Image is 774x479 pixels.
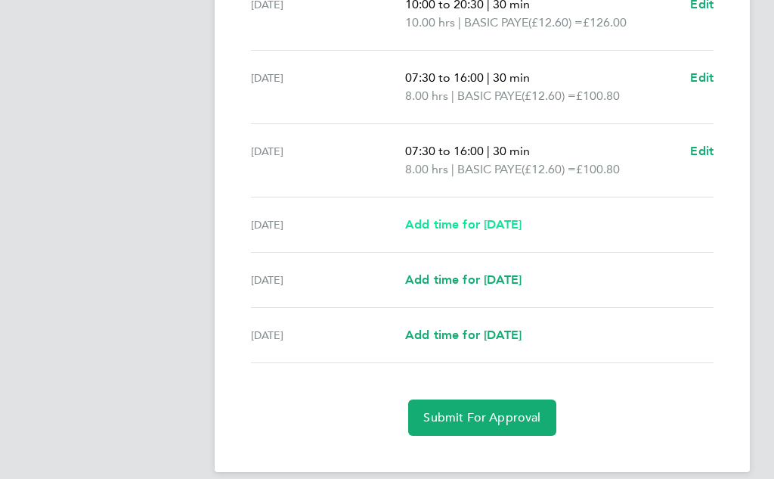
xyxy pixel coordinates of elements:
[583,15,627,30] span: £126.00
[405,144,484,158] span: 07:30 to 16:00
[405,89,448,103] span: 8.00 hrs
[457,87,522,105] span: BASIC PAYE
[528,15,583,30] span: (£12.60) =
[251,142,405,179] div: [DATE]
[251,69,405,105] div: [DATE]
[423,410,540,425] span: Submit For Approval
[405,272,522,287] span: Add time for [DATE]
[405,328,522,342] span: Add time for [DATE]
[522,89,576,103] span: (£12.60) =
[405,70,484,85] span: 07:30 to 16:00
[408,400,556,436] button: Submit For Approval
[451,162,454,176] span: |
[690,142,714,160] a: Edit
[405,217,522,232] span: Add time for [DATE]
[405,162,448,176] span: 8.00 hrs
[690,69,714,87] a: Edit
[458,15,461,30] span: |
[487,144,490,158] span: |
[690,144,714,158] span: Edit
[451,89,454,103] span: |
[405,15,455,30] span: 10.00 hrs
[522,162,576,176] span: (£12.60) =
[493,70,530,85] span: 30 min
[464,14,528,32] span: BASIC PAYE
[405,326,522,344] a: Add time for [DATE]
[576,162,620,176] span: £100.80
[576,89,620,103] span: £100.80
[405,216,522,234] a: Add time for [DATE]
[251,326,405,344] div: [DATE]
[493,144,530,158] span: 30 min
[251,216,405,234] div: [DATE]
[457,160,522,179] span: BASIC PAYE
[487,70,490,85] span: |
[251,271,405,289] div: [DATE]
[690,70,714,85] span: Edit
[405,271,522,289] a: Add time for [DATE]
